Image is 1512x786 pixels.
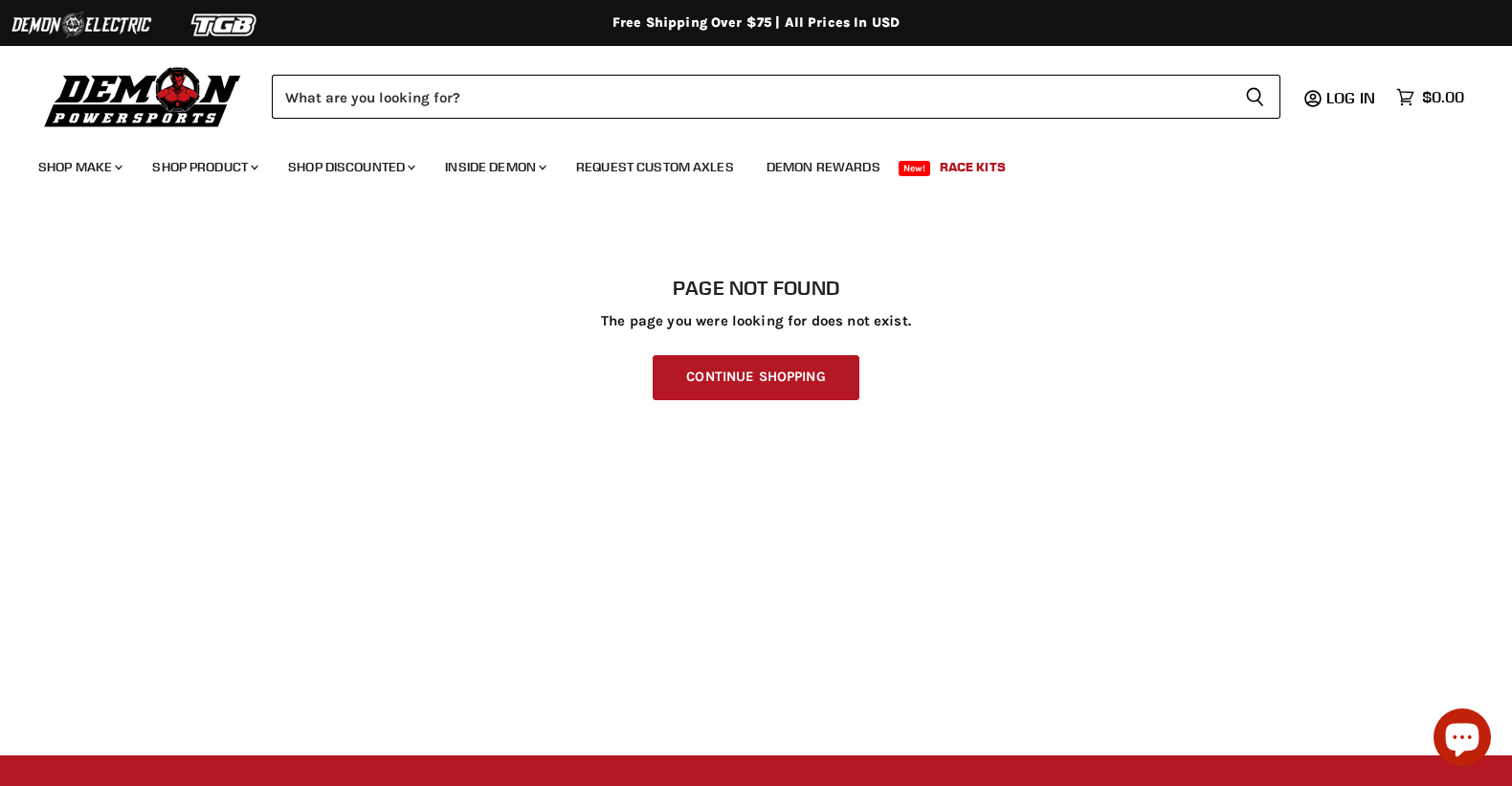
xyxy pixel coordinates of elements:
p: The page you were looking for does not exist. [38,313,1474,329]
ul: Main menu [24,140,1459,187]
a: Shop Discounted [274,147,427,187]
a: Continue Shopping [653,355,858,400]
form: Product [272,75,1280,119]
a: Race Kits [925,147,1020,187]
span: Log in [1326,88,1375,107]
img: TGB Logo 2 [153,7,297,43]
a: Request Custom Axles [562,147,748,187]
a: Shop Product [138,147,270,187]
a: Demon Rewards [752,147,895,187]
button: Search [1230,75,1280,119]
a: Inside Demon [431,147,558,187]
img: Demon Electric Logo 2 [10,7,153,43]
inbox-online-store-chat: Shopify online store chat [1428,708,1497,771]
input: Search [272,75,1230,119]
a: Shop Make [24,147,134,187]
span: $0.00 [1422,88,1464,106]
a: $0.00 [1387,83,1474,111]
span: New! [899,161,931,176]
h1: Page not found [38,277,1474,300]
img: Demon Powersports [38,62,248,130]
a: Log in [1318,89,1387,106]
